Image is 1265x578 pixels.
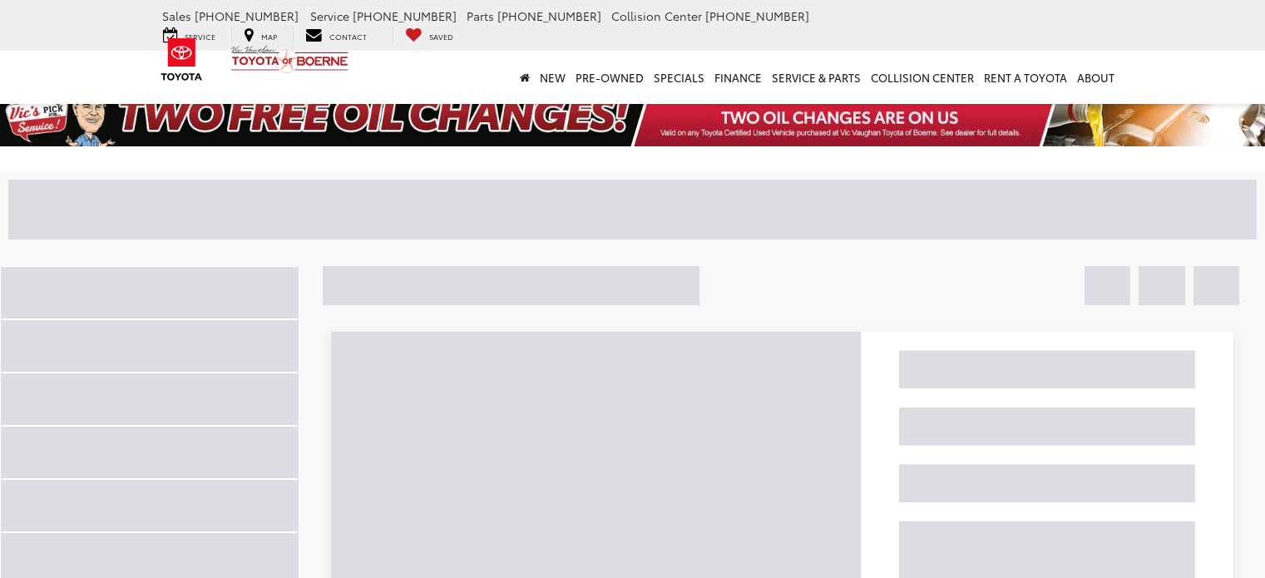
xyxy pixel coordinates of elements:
[185,31,215,42] span: Service
[429,31,453,42] span: Saved
[535,51,571,104] a: New
[515,51,535,104] a: Home
[571,51,649,104] a: Pre-Owned
[497,7,601,24] span: [PHONE_NUMBER]
[151,27,228,45] a: Service
[231,27,289,45] a: Map
[705,7,809,24] span: [PHONE_NUMBER]
[467,7,494,24] span: Parts
[261,31,277,42] span: Map
[979,51,1072,104] a: Rent a Toyota
[1072,51,1119,104] a: About
[151,32,213,86] img: Toyota
[310,7,349,24] span: Service
[195,7,299,24] span: [PHONE_NUMBER]
[767,51,866,104] a: Service & Parts: Opens in a new tab
[329,31,367,42] span: Contact
[353,7,457,24] span: [PHONE_NUMBER]
[709,51,767,104] a: Finance
[230,45,349,74] img: Vic Vaughan Toyota of Boerne
[649,51,709,104] a: Specials
[866,51,979,104] a: Collision Center
[611,7,702,24] span: Collision Center
[162,7,191,24] span: Sales
[293,27,379,45] a: Contact
[393,27,466,45] a: My Saved Vehicles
